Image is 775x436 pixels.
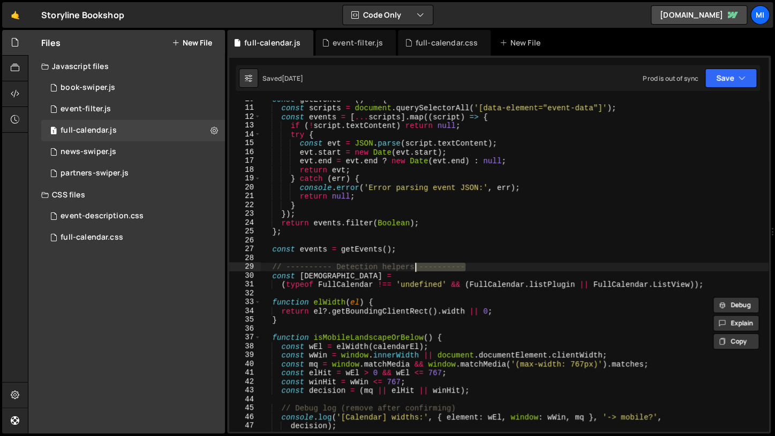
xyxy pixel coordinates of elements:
[415,37,478,48] div: full-calendar.css
[229,297,261,307] div: 33
[229,324,261,333] div: 36
[750,5,770,25] a: Mi
[229,271,261,280] div: 30
[229,156,261,165] div: 17
[61,126,117,135] div: full-calendar.js
[172,39,212,47] button: New File
[229,315,261,324] div: 35
[229,165,261,174] div: 18
[333,37,383,48] div: event-filter.js
[229,307,261,316] div: 34
[229,112,261,121] div: 12
[343,5,433,25] button: Code Only
[61,169,129,178] div: partners-swiper.js
[41,9,124,21] div: Storyline Bookshop
[229,262,261,271] div: 29
[229,227,261,236] div: 25
[41,120,225,141] div: 4977/10538.js
[229,254,261,263] div: 28
[61,147,116,157] div: news-swiper.js
[229,218,261,227] div: 24
[229,192,261,201] div: 21
[41,227,225,248] div: 4977/10545.css
[229,350,261,359] div: 39
[229,174,261,183] div: 19
[705,68,757,88] button: Save
[41,37,61,49] h2: Files
[229,103,261,112] div: 11
[229,148,261,157] div: 16
[713,297,759,313] button: Debug
[651,5,747,25] a: [DOMAIN_NAME]
[61,233,123,242] div: full-calendar.css
[229,403,261,412] div: 45
[28,184,225,205] div: CSS files
[41,163,225,184] div: 4977/38899.js
[229,244,261,254] div: 27
[41,205,225,227] div: 4977/10619.css
[244,37,300,48] div: full-calendar.js
[713,333,759,349] button: Copy
[713,315,759,331] button: Explain
[229,130,261,139] div: 14
[61,104,111,114] div: event-filter.js
[41,98,225,120] div: 4977/11174.js
[229,342,261,351] div: 38
[61,211,144,221] div: event-description.css
[229,121,261,130] div: 13
[41,141,225,163] div: 4977/45208.js
[229,209,261,218] div: 23
[229,377,261,386] div: 42
[229,359,261,369] div: 40
[229,412,261,422] div: 46
[229,386,261,395] div: 43
[229,236,261,245] div: 26
[229,333,261,342] div: 37
[229,289,261,298] div: 32
[41,77,225,98] div: 4977/9075.js
[229,183,261,192] div: 20
[61,83,115,93] div: book-swiper.js
[282,74,303,83] div: [DATE]
[229,201,261,210] div: 22
[229,280,261,289] div: 31
[2,2,28,28] a: 🤙
[28,56,225,77] div: Javascript files
[229,421,261,430] div: 47
[499,37,544,48] div: New File
[229,368,261,377] div: 41
[643,74,698,83] div: Prod is out of sync
[229,139,261,148] div: 15
[262,74,303,83] div: Saved
[229,395,261,404] div: 44
[50,127,57,136] span: 1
